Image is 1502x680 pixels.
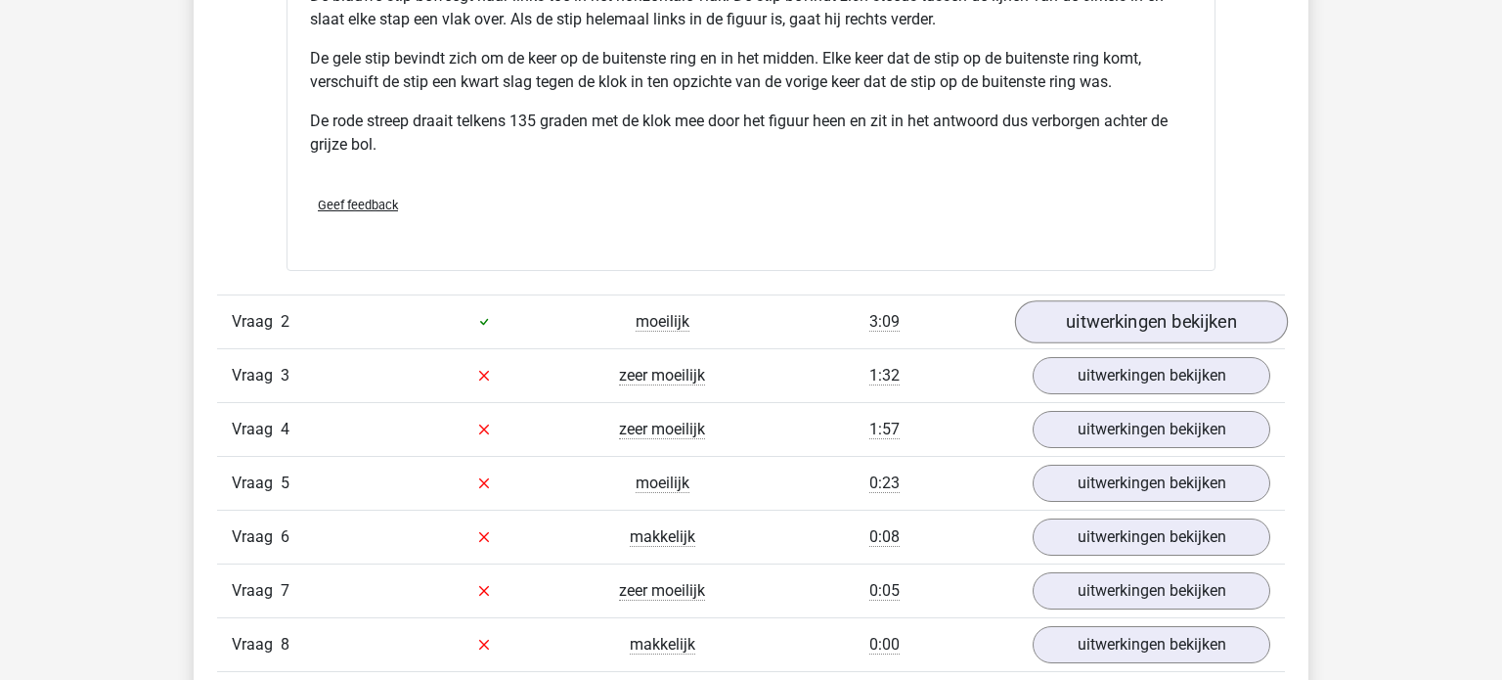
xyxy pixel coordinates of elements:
[619,581,705,601] span: zeer moeilijk
[281,474,289,492] span: 5
[232,633,281,657] span: Vraag
[1033,519,1270,556] a: uitwerkingen bekijken
[869,527,900,547] span: 0:08
[281,312,289,331] span: 2
[318,198,398,212] span: Geef feedback
[1033,411,1270,448] a: uitwerkingen bekijken
[232,472,281,495] span: Vraag
[869,312,900,332] span: 3:09
[232,310,281,334] span: Vraag
[232,579,281,603] span: Vraag
[869,635,900,655] span: 0:00
[1033,357,1270,394] a: uitwerkingen bekijken
[281,581,289,600] span: 7
[636,474,689,493] span: moeilijk
[869,581,900,601] span: 0:05
[636,312,689,332] span: moeilijk
[281,635,289,654] span: 8
[281,420,289,438] span: 4
[310,47,1192,94] p: De gele stip bevindt zich om de keer op de buitenste ring en in het midden. Elke keer dat de stip...
[869,474,900,493] span: 0:23
[869,366,900,385] span: 1:32
[281,527,289,546] span: 6
[1015,300,1288,343] a: uitwerkingen bekijken
[1033,465,1270,502] a: uitwerkingen bekijken
[630,527,695,547] span: makkelijk
[1033,572,1270,610] a: uitwerkingen bekijken
[619,420,705,439] span: zeer moeilijk
[869,420,900,439] span: 1:57
[232,364,281,387] span: Vraag
[310,110,1192,157] p: De rode streep draait telkens 135 graden met de klok mee door het figuur heen en zit in het antwo...
[232,418,281,441] span: Vraag
[1033,626,1270,663] a: uitwerkingen bekijken
[281,366,289,385] span: 3
[619,366,705,385] span: zeer moeilijk
[232,525,281,549] span: Vraag
[630,635,695,655] span: makkelijk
